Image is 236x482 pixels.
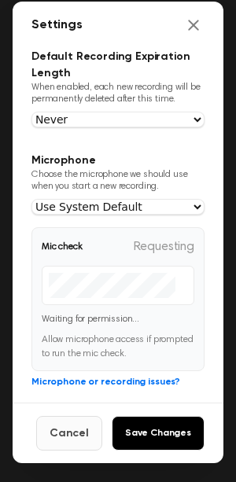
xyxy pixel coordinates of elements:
[36,416,102,451] button: Cancel
[134,237,194,256] span: Requesting
[31,375,180,389] button: Microphone or recording issues?
[31,153,205,169] h3: Microphone
[31,169,205,193] p: Choose the microphone we should use when you start a new recording.
[42,333,194,361] p: Allow microphone access if prompted to run the mic check.
[42,315,139,324] span: Waiting for permission...
[31,82,205,105] p: When enabled, each new recording will be permanently deleted after this time.
[183,14,205,36] button: Close settings
[31,16,83,35] h2: Settings
[42,240,83,254] span: Mic check
[31,49,205,82] h3: Default Recording Expiration Length
[112,416,205,451] button: Save Changes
